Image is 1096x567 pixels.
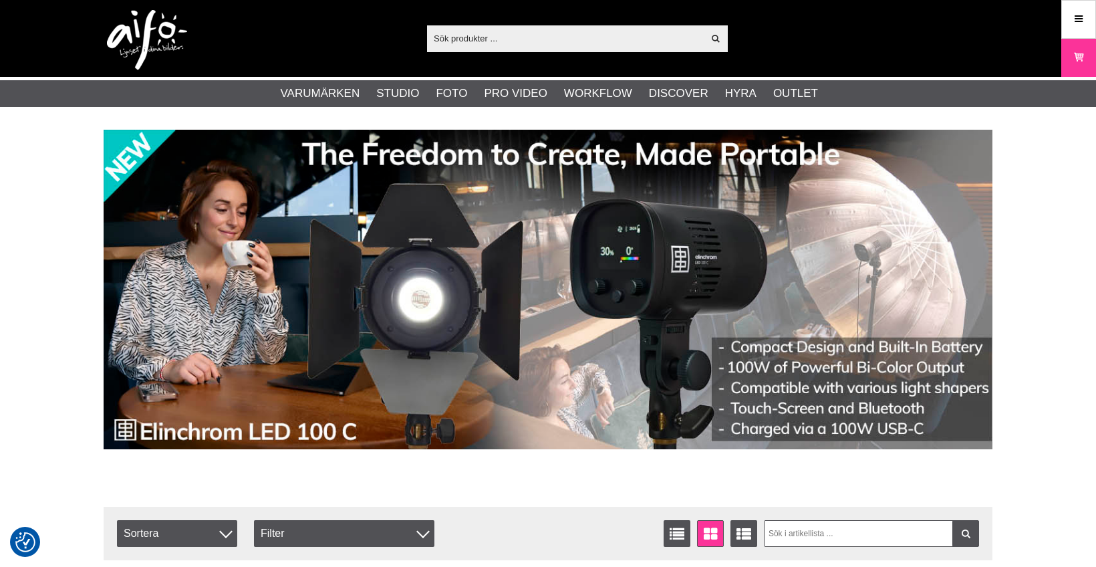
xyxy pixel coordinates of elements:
a: Fönstervisning [697,520,724,547]
a: Outlet [773,85,818,102]
a: Utökad listvisning [730,520,757,547]
a: Studio [376,85,419,102]
input: Sök i artikellista ... [764,520,980,547]
img: Revisit consent button [15,532,35,552]
div: Filter [254,520,434,547]
a: Listvisning [664,520,690,547]
button: Samtyckesinställningar [15,530,35,554]
a: Workflow [564,85,632,102]
input: Sök produkter ... [427,28,703,48]
span: Sortera [117,520,237,547]
a: Discover [649,85,708,102]
a: Foto [436,85,467,102]
img: Annons:002 banner-elin-led100c11390x.jpg [104,130,992,449]
img: logo.png [107,10,187,70]
a: Varumärken [281,85,360,102]
a: Filtrera [952,520,979,547]
a: Hyra [725,85,757,102]
a: Pro Video [484,85,547,102]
